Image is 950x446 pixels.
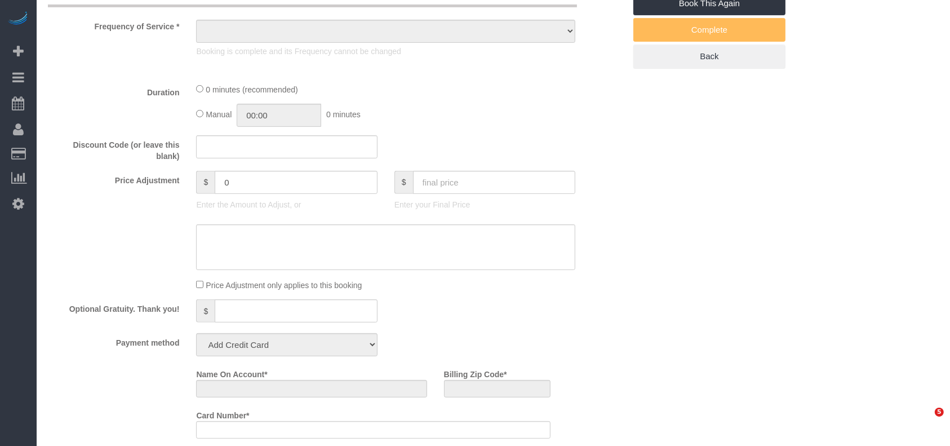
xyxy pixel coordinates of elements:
[196,406,249,421] label: Card Number
[7,11,29,27] img: Automaid Logo
[39,135,188,162] label: Discount Code (or leave this blank)
[935,408,944,417] span: 5
[912,408,939,435] iframe: Intercom live chat
[444,365,507,380] label: Billing Zip Code
[39,171,188,186] label: Price Adjustment
[196,46,575,57] p: Booking is complete and its Frequency cannot be changed
[196,171,215,194] span: $
[394,199,575,210] p: Enter your Final Price
[206,85,298,94] span: 0 minutes (recommended)
[206,110,232,119] span: Manual
[39,299,188,315] label: Optional Gratuity. Thank you!
[633,45,785,68] a: Back
[326,110,361,119] span: 0 minutes
[39,17,188,32] label: Frequency of Service *
[39,333,188,348] label: Payment method
[196,299,215,323] span: $
[196,199,377,210] p: Enter the Amount to Adjust, or
[206,281,362,290] span: Price Adjustment only applies to this booking
[394,171,413,194] span: $
[196,365,267,380] label: Name On Account
[413,171,576,194] input: final price
[39,83,188,98] label: Duration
